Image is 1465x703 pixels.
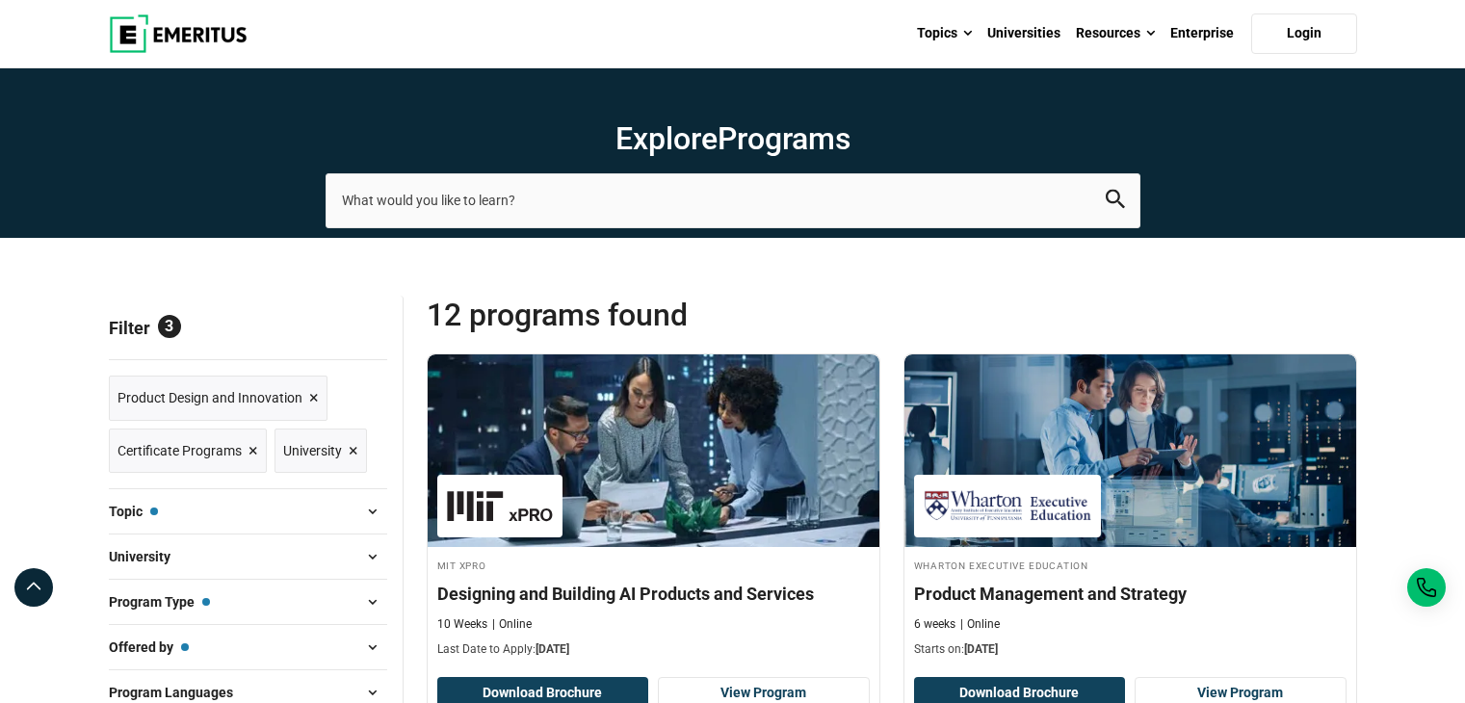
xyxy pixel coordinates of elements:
[718,120,850,157] span: Programs
[109,501,158,522] span: Topic
[914,641,1347,658] p: Starts on:
[326,119,1140,158] h1: Explore
[109,542,387,571] button: University
[109,682,249,703] span: Program Languages
[914,616,955,633] p: 6 weeks
[960,616,1000,633] p: Online
[326,173,1140,227] input: search-page
[109,497,387,526] button: Topic
[492,616,532,633] p: Online
[428,354,879,668] a: AI and Machine Learning Course by MIT xPRO - October 16, 2025 MIT xPRO MIT xPRO Designing and Bui...
[109,637,189,658] span: Offered by
[109,591,210,612] span: Program Type
[109,376,327,421] a: Product Design and Innovation ×
[914,582,1347,606] h4: Product Management and Strategy
[109,429,267,474] a: Certificate Programs ×
[109,587,387,616] button: Program Type
[904,354,1356,547] img: Product Management and Strategy | Online Product Design and Innovation Course
[437,616,487,633] p: 10 Weeks
[109,296,387,359] p: Filter
[447,484,553,528] img: MIT xPRO
[437,582,870,606] h4: Designing and Building AI Products and Services
[275,429,367,474] a: University ×
[327,318,387,343] a: Reset all
[1251,13,1357,54] a: Login
[904,354,1356,668] a: Product Design and Innovation Course by Wharton Executive Education - October 30, 2025 Wharton Ex...
[964,642,998,656] span: [DATE]
[924,484,1091,528] img: Wharton Executive Education
[249,437,258,465] span: ×
[109,546,186,567] span: University
[309,384,319,412] span: ×
[437,641,870,658] p: Last Date to Apply:
[349,437,358,465] span: ×
[1106,190,1125,212] button: search
[118,440,242,461] span: Certificate Programs
[283,440,342,461] span: University
[158,315,181,338] span: 3
[1106,195,1125,213] a: search
[437,557,870,573] h4: MIT xPRO
[427,296,892,334] span: 12 Programs found
[914,557,1347,573] h4: Wharton Executive Education
[428,354,879,547] img: Designing and Building AI Products and Services | Online AI and Machine Learning Course
[536,642,569,656] span: [DATE]
[109,633,387,662] button: Offered by
[118,387,302,408] span: Product Design and Innovation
